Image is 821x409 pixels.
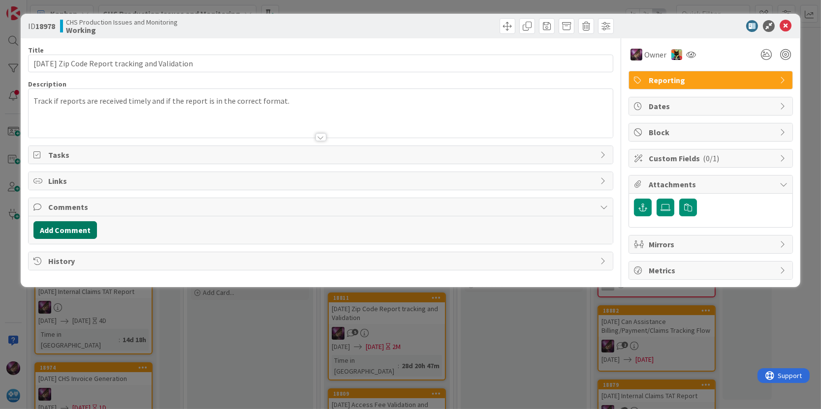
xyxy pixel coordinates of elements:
span: Comments [48,201,596,213]
img: JE [671,49,682,60]
span: Custom Fields [649,152,775,164]
span: Tasks [48,149,596,161]
b: 18978 [35,21,55,31]
span: Support [21,1,45,13]
button: Add Comment [33,221,97,239]
img: ML [631,49,642,60]
label: Title [28,46,44,55]
span: Dates [649,100,775,112]
span: ( 0/1 ) [703,153,719,163]
span: History [48,255,596,267]
span: CHS Production Issues and Monitoring [66,18,178,26]
span: Attachments [649,178,775,190]
b: Working [66,26,178,34]
span: Metrics [649,264,775,276]
span: Reporting [649,74,775,86]
span: Owner [644,49,666,60]
span: Links [48,175,596,187]
span: ID [28,20,55,32]
span: Mirrors [649,238,775,250]
span: Block [649,126,775,138]
p: Track if reports are received timely and if the report is in the correct format. [33,95,608,107]
span: Description [28,80,66,88]
input: type card name here... [28,55,614,72]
